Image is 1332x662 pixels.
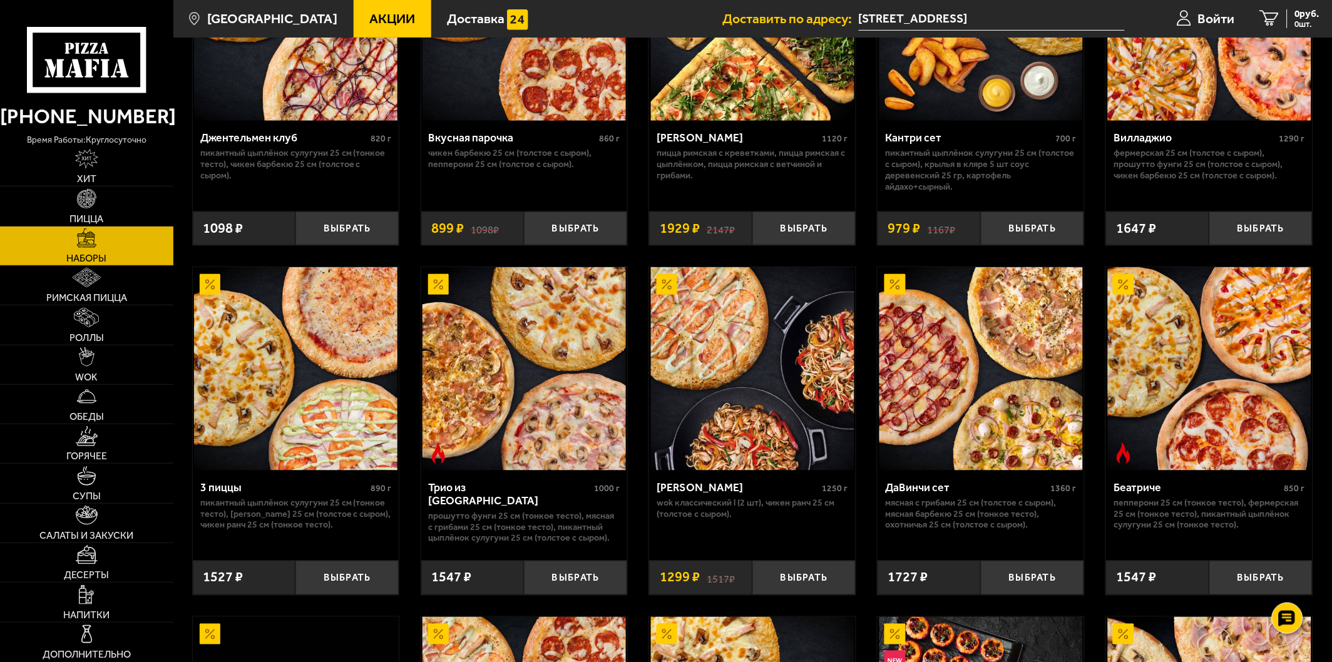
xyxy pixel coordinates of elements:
[431,222,464,235] span: 899 ₽
[194,267,397,471] img: 3 пиццы
[888,571,928,584] span: 1727 ₽
[1295,9,1319,19] span: 0 руб.
[193,267,399,471] a: Акционный3 пиццы
[200,624,220,644] img: Акционный
[1051,483,1077,494] span: 1360 г
[1106,267,1313,471] a: АкционныйОстрое блюдоБеатриче
[428,274,449,295] img: Акционный
[507,9,528,30] img: 15daf4d41897b9f0e9f617042186c801.svg
[421,267,628,471] a: АкционныйОстрое блюдоТрио из Рио
[1056,133,1077,144] span: 700 г
[39,531,133,541] span: Салаты и закуски
[207,12,337,25] span: [GEOGRAPHIC_DATA]
[43,649,131,659] span: Дополнительно
[429,511,620,544] p: Прошутто Фунги 25 см (тонкое тесто), Мясная с грибами 25 см (тонкое тесто), Пикантный цыплёнок су...
[649,267,856,471] a: АкционныйВилла Капри
[1209,211,1313,245] button: Выбрать
[1108,267,1311,471] img: Беатриче
[1114,148,1305,181] p: Фермерская 25 см (толстое с сыром), Прошутто Фунги 25 см (толстое с сыром), Чикен Барбекю 25 см (...
[1117,571,1157,584] span: 1547 ₽
[69,214,103,224] span: Пицца
[73,491,101,501] span: Супы
[200,148,391,181] p: Пикантный цыплёнок сулугуни 25 см (тонкое тесто), Чикен Барбекю 25 см (толстое с сыром).
[66,253,106,263] span: Наборы
[822,483,848,494] span: 1250 г
[66,451,107,461] span: Горячее
[657,131,819,145] div: [PERSON_NAME]
[1113,274,1134,295] img: Акционный
[657,274,677,295] img: Акционный
[1295,20,1319,28] span: 0 шт.
[429,131,596,145] div: Вкусная парочка
[1114,131,1276,145] div: Вилладжио
[200,274,220,295] img: Акционный
[657,148,848,181] p: Пицца Римская с креветками, Пицца Римская с цыплёнком, Пицца Римская с ветчиной и грибами.
[203,222,243,235] span: 1098 ₽
[657,481,819,494] div: [PERSON_NAME]
[657,497,848,519] p: Wok классический L (2 шт), Чикен Ранч 25 см (толстое с сыром).
[886,497,1077,531] p: Мясная с грибами 25 см (толстое с сыром), Мясная Барбекю 25 см (тонкое тесто), Охотничья 25 см (т...
[423,267,626,471] img: Трио из Рио
[884,624,905,644] img: Акционный
[1113,624,1134,644] img: Акционный
[428,443,449,464] img: Острое блюдо
[660,222,700,235] span: 1929 ₽
[295,561,399,594] button: Выбрать
[1113,443,1134,464] img: Острое блюдо
[981,211,1084,245] button: Выбрать
[371,483,391,494] span: 890 г
[822,133,848,144] span: 1120 г
[886,481,1048,494] div: ДаВинчи сет
[1114,497,1305,531] p: Пепперони 25 см (тонкое тесто), Фермерская 25 см (тонкое тесто), Пикантный цыплёнок сулугуни 25 с...
[200,131,367,145] div: Джентельмен клуб
[1279,133,1305,144] span: 1290 г
[1114,481,1281,494] div: Беатриче
[707,222,735,235] s: 2147 ₽
[981,561,1084,594] button: Выбрать
[369,12,415,25] span: Акции
[884,274,905,295] img: Акционный
[295,211,399,245] button: Выбрать
[859,8,1125,31] input: Ваш адрес доставки
[64,570,109,580] span: Десерты
[928,222,956,235] s: 1167 ₽
[878,267,1084,471] a: АкционныйДаВинчи сет
[594,483,620,494] span: 1000 г
[657,624,677,644] img: Акционный
[429,148,620,170] p: Чикен Барбекю 25 см (толстое с сыром), Пепперони 25 см (толстое с сыром).
[371,133,391,144] span: 820 г
[886,131,1053,145] div: Кантри сет
[200,481,367,494] div: 3 пиццы
[203,571,243,584] span: 1527 ₽
[69,333,104,343] span: Роллы
[752,211,856,245] button: Выбрать
[524,211,627,245] button: Выбрать
[471,222,499,235] s: 1098 ₽
[660,571,700,584] span: 1299 ₽
[428,624,449,644] img: Акционный
[879,267,1083,471] img: ДаВинчи сет
[524,561,627,594] button: Выбрать
[859,8,1125,31] span: Чугунная улица, 36
[888,222,921,235] span: 979 ₽
[1117,222,1157,235] span: 1647 ₽
[651,267,854,471] img: Вилла Капри
[447,12,505,25] span: Доставка
[69,412,104,422] span: Обеды
[63,610,110,620] span: Напитки
[77,174,96,184] span: Хит
[723,12,859,25] span: Доставить по адресу:
[599,133,620,144] span: 860 г
[886,148,1077,192] p: Пикантный цыплёнок сулугуни 25 см (толстое с сыром), крылья в кляре 5 шт соус деревенский 25 гр, ...
[429,481,591,508] div: Трио из [GEOGRAPHIC_DATA]
[1284,483,1305,494] span: 850 г
[1209,561,1313,594] button: Выбрать
[431,571,471,584] span: 1547 ₽
[707,571,735,584] s: 1517 ₽
[200,497,391,531] p: Пикантный цыплёнок сулугуни 25 см (тонкое тесто), [PERSON_NAME] 25 см (толстое с сыром), Чикен Ра...
[75,372,98,382] span: WOK
[46,293,127,303] span: Римская пицца
[752,561,856,594] button: Выбрать
[1198,12,1235,25] span: Войти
